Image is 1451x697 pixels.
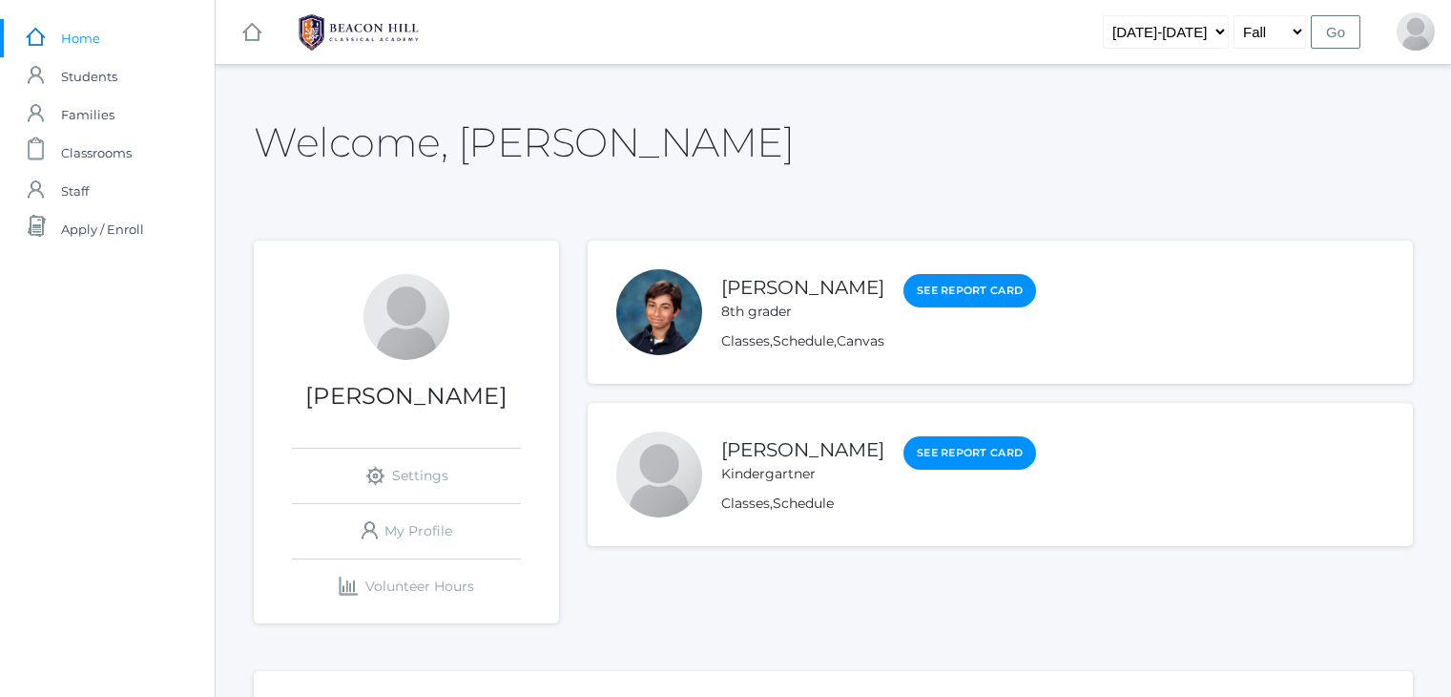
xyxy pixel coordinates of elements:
a: Classes [721,495,770,512]
a: Schedule [773,332,834,349]
a: Schedule [773,495,834,512]
span: Classrooms [61,134,132,172]
a: My Profile [292,504,521,559]
h1: [PERSON_NAME] [254,384,559,409]
a: [PERSON_NAME] [721,438,884,461]
img: BHCALogos-05-308ed15e86a5a0abce9b8dd61676a3503ac9727e845dece92d48e8588c001991.png [287,9,430,56]
div: Kindergartner [721,464,884,484]
div: Peter Dishchekenian [1397,12,1435,51]
a: Classes [721,332,770,349]
div: 8th grader [721,302,884,322]
a: Canvas [837,332,884,349]
a: See Report Card [903,436,1036,470]
div: , , [721,331,1036,351]
a: See Report Card [903,274,1036,307]
span: Students [61,57,117,95]
input: Go [1311,15,1360,49]
div: Nathan Dishchekenian [616,432,702,517]
h2: Welcome, [PERSON_NAME] [254,120,794,164]
a: Settings [292,449,521,503]
span: Home [61,19,100,57]
div: , [721,494,1036,514]
span: Staff [61,172,89,210]
span: Apply / Enroll [61,210,144,248]
span: Families [61,95,114,134]
div: Peter Dishchekenian [363,274,449,360]
div: Andrew Dishchekenian [616,269,702,355]
a: Volunteer Hours [292,560,521,614]
a: [PERSON_NAME] [721,276,884,299]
